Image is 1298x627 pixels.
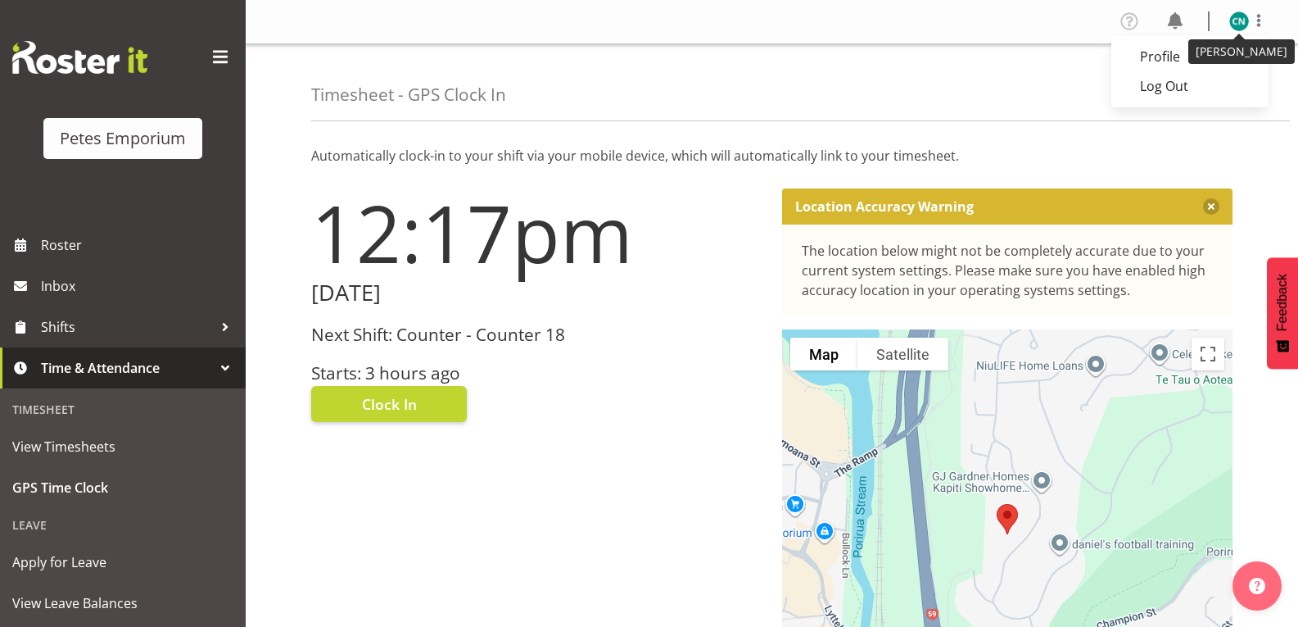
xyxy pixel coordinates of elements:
div: Petes Emporium [60,126,186,151]
button: Show street map [790,338,857,370]
h2: [DATE] [311,280,762,306]
a: Log Out [1111,71,1269,101]
span: View Leave Balances [12,591,233,616]
span: Clock In [362,393,417,415]
span: Shifts [41,315,213,339]
div: The location below might not be completely accurate due to your current system settings. Please m... [802,241,1214,300]
a: View Leave Balances [4,583,242,624]
span: Apply for Leave [12,550,233,575]
div: Leave [4,508,242,542]
h3: Next Shift: Counter - Counter 18 [311,325,762,344]
a: Apply for Leave [4,542,242,583]
a: View Timesheets [4,426,242,467]
p: Automatically clock-in to your shift via your mobile device, which will automatically link to you... [311,146,1232,166]
div: Timesheet [4,393,242,426]
img: christine-neville11214.jpg [1229,11,1249,31]
a: Profile [1111,42,1269,71]
h4: Timesheet - GPS Clock In [311,85,506,104]
button: Show satellite imagery [857,338,948,370]
span: View Timesheets [12,434,233,459]
button: Feedback - Show survey [1267,257,1298,369]
a: GPS Time Clock [4,467,242,508]
span: Roster [41,233,237,257]
button: Clock In [311,386,467,422]
p: Location Accuracy Warning [795,198,974,215]
button: Close message [1203,198,1219,215]
span: Inbox [41,274,237,298]
h1: 12:17pm [311,189,762,277]
h3: Starts: 3 hours ago [311,364,762,383]
img: Rosterit website logo [12,41,147,74]
button: Toggle fullscreen view [1192,338,1224,370]
span: GPS Time Clock [12,475,233,500]
img: help-xxl-2.png [1249,578,1265,594]
span: Feedback [1275,274,1290,331]
span: Time & Attendance [41,356,213,380]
